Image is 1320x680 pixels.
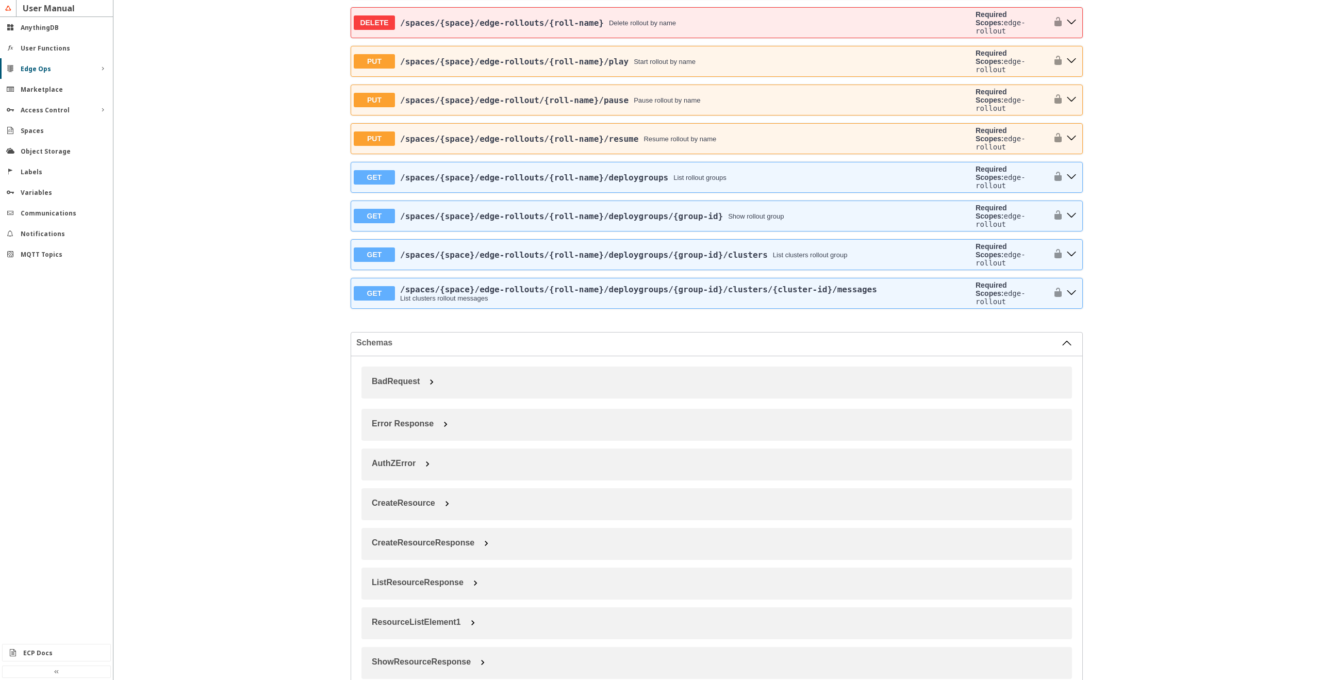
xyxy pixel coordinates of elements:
[976,281,1007,297] b: Required Scopes:
[976,204,1007,220] b: Required Scopes:
[354,170,971,185] button: GET/spaces/{space}/edge-rollouts/{roll-name}/deploygroupsList rollout groups
[367,414,1077,434] button: Error Response
[1048,126,1063,151] button: authorization button unlocked
[976,289,1026,306] code: edge-rollout
[354,131,395,146] span: PUT
[354,93,971,107] button: PUT/spaces/{space}/edge-rollout/{roll-name}/pausePause rollout by name
[976,212,1026,228] code: edge-rollout
[400,95,629,105] span: /spaces /{space} /edge-rollout /{roll-name} /pause
[367,493,1077,513] button: CreateResource
[354,209,971,223] button: GET/spaces/{space}/edge-rollouts/{roll-name}/deploygroups/{group-id}Show rollout group
[354,93,395,107] span: PUT
[400,18,604,28] a: /spaces/{space}/edge-rollouts/{roll-name}
[1063,171,1080,184] button: get ​/spaces​/{space}​/edge-rollouts​/{roll-name}​/deploygroups
[354,54,395,69] span: PUT
[1048,204,1063,228] button: authorization button unlocked
[400,18,604,28] span: /spaces /{space} /edge-rollouts /{roll-name}
[673,174,727,181] div: List rollout groups
[354,247,395,262] span: GET
[367,533,1077,553] button: CreateResourceResponse
[976,135,1026,151] code: edge-rollout
[367,573,1077,592] button: ListResourceResponse
[372,499,435,507] span: CreateResource
[976,126,1007,143] b: Required Scopes:
[367,612,1077,632] button: ResourceListElement1
[728,212,784,220] div: Show rollout group
[1048,242,1063,267] button: authorization button unlocked
[400,173,668,183] a: /spaces/{space}/edge-rollouts/{roll-name}/deploygroups
[354,286,395,301] span: GET
[1063,55,1080,68] button: put ​/spaces​/{space}​/edge-rollouts​/{roll-name}​/play
[609,19,676,27] div: Delete rollout by name
[354,54,971,69] button: PUT/spaces/{space}/edge-rollouts/{roll-name}/playStart rollout by name
[1063,93,1080,107] button: put ​/spaces​/{space}​/edge-rollout​/{roll-name}​/pause
[634,58,696,65] div: Start rollout by name
[1063,132,1080,145] button: put ​/spaces​/{space}​/edge-rollouts​/{roll-name}​/resume
[400,173,668,183] span: /spaces /{space} /edge-rollouts /{roll-name} /deploygroups
[976,49,1007,65] b: Required Scopes:
[354,285,971,302] button: GET/spaces/{space}/edge-rollouts/{roll-name}/deploygroups/{group-id}/clusters/{cluster-id}/messag...
[400,250,768,260] a: /spaces/{space}/edge-rollouts/{roll-name}/deploygroups/{group-id}/clusters
[400,134,638,144] span: /spaces /{space} /edge-rollouts /{roll-name} /resume
[976,10,1007,27] b: Required Scopes:
[400,285,877,294] a: /spaces/{space}/edge-rollouts/{roll-name}/deploygroups/{group-id}/clusters/{cluster-id}/messages
[354,247,971,262] button: GET/spaces/{space}/edge-rollouts/{roll-name}/deploygroups/{group-id}/clustersList clusters rollou...
[1048,49,1063,74] button: authorization button unlocked
[976,88,1007,104] b: Required Scopes:
[372,377,420,386] span: BadRequest
[1048,10,1063,35] button: authorization button unlocked
[400,294,488,302] div: List clusters rollout messages
[400,250,768,260] span: /spaces /{space} /edge-rollouts /{roll-name} /deploygroups /{group-id} /clusters
[1063,16,1080,29] button: delete ​/spaces​/{space}​/edge-rollouts​/{roll-name}
[354,131,971,146] button: PUT/spaces/{space}/edge-rollouts/{roll-name}/resumeResume rollout by name
[354,170,395,185] span: GET
[400,285,877,294] span: /spaces /{space} /edge-rollouts /{roll-name} /deploygroups /{group-id} /clusters /{cluster-id} /m...
[367,372,1077,391] button: BadRequest
[1048,88,1063,112] button: authorization button unlocked
[976,242,1007,259] b: Required Scopes:
[372,618,461,626] span: ResourceListElement1
[400,134,638,144] a: /spaces/{space}/edge-rollouts/{roll-name}/resume
[356,338,1062,347] span: Schemas
[976,251,1026,267] code: edge-rollout
[372,578,464,587] span: ListResourceResponse
[367,652,1077,672] button: ShowResourceResponse
[1048,281,1063,306] button: authorization button unlocked
[372,459,416,468] span: AuthZError
[356,338,1072,348] button: Schemas
[400,211,723,221] a: /spaces/{space}/edge-rollouts/{roll-name}/deploygroups/{group-id}
[400,95,629,105] a: /spaces/{space}/edge-rollout/{roll-name}/pause
[976,165,1007,181] b: Required Scopes:
[372,657,471,666] span: ShowResourceResponse
[773,251,848,259] div: List clusters rollout group
[976,57,1026,74] code: edge-rollout
[372,419,434,428] span: Error Response
[1048,165,1063,190] button: authorization button unlocked
[1063,209,1080,223] button: get ​/spaces​/{space}​/edge-rollouts​/{roll-name}​/deploygroups​/{group-id}
[372,538,474,547] span: CreateResourceResponse
[354,209,395,223] span: GET
[976,173,1026,190] code: edge-rollout
[1063,287,1080,300] button: get ​/spaces​/{space}​/edge-rollouts​/{roll-name}​/deploygroups​/{group-id}​/clusters​/{cluster-i...
[643,135,716,143] div: Resume rollout by name
[400,57,629,67] span: /spaces /{space} /edge-rollouts /{roll-name} /play
[976,96,1026,112] code: edge-rollout
[354,15,395,30] span: DELETE
[976,19,1026,35] code: edge-rollout
[400,211,723,221] span: /spaces /{space} /edge-rollouts /{roll-name} /deploygroups /{group-id}
[367,454,1077,473] button: AuthZError
[1063,248,1080,261] button: get ​/spaces​/{space}​/edge-rollouts​/{roll-name}​/deploygroups​/{group-id}​/clusters
[400,57,629,67] a: /spaces/{space}/edge-rollouts/{roll-name}/play
[634,96,700,104] div: Pause rollout by name
[354,15,971,30] button: DELETE/spaces/{space}/edge-rollouts/{roll-name}Delete rollout by name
